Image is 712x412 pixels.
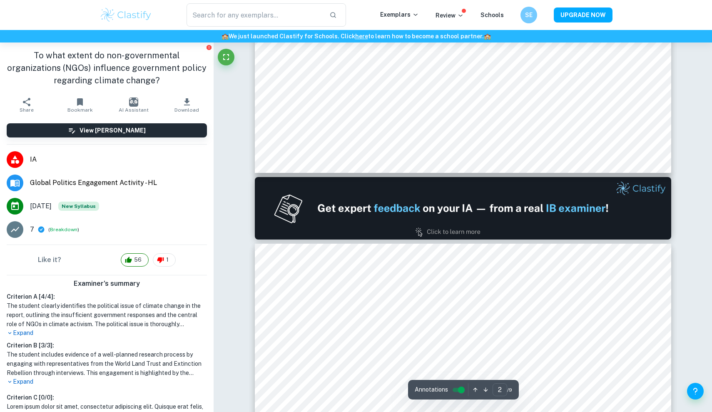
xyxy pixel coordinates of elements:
[48,226,79,234] span: ( )
[100,7,152,23] img: Clastify logo
[7,377,207,386] p: Expand
[80,126,146,135] h6: View [PERSON_NAME]
[7,341,207,350] h6: Criterion B [ 3 / 3 ]:
[484,33,491,40] span: 🏫
[554,7,612,22] button: UPGRADE NOW
[67,107,93,113] span: Bookmark
[7,329,207,337] p: Expand
[121,253,149,267] div: 56
[58,202,99,211] span: New Syllabus
[20,107,34,113] span: Share
[160,93,214,117] button: Download
[58,202,99,211] div: Starting from the May 2026 session, the Global Politics Engagement Activity requirements have cha...
[107,93,160,117] button: AI Assistant
[380,10,419,19] p: Exemplars
[222,33,229,40] span: 🏫
[255,177,671,240] img: Ad
[129,256,146,264] span: 56
[524,10,534,20] h6: SE
[507,386,512,394] span: / 9
[174,107,199,113] span: Download
[2,32,710,41] h6: We just launched Clastify for Schools. Click to learn how to become a school partner.
[30,178,207,188] span: Global Politics Engagement Activity - HL
[436,11,464,20] p: Review
[7,292,207,301] h6: Criterion A [ 4 / 4 ]:
[53,93,107,117] button: Bookmark
[50,226,77,233] button: Breakdown
[38,255,61,265] h6: Like it?
[153,253,176,267] div: 1
[30,155,207,165] span: IA
[687,383,704,400] button: Help and Feedback
[129,97,138,107] img: AI Assistant
[30,201,52,211] span: [DATE]
[7,350,207,377] h1: The student includes evidence of a well-planned research process by engaging with representatives...
[7,123,207,137] button: View [PERSON_NAME]
[30,225,34,235] p: 7
[119,107,149,113] span: AI Assistant
[187,3,323,27] input: Search for any exemplars...
[7,49,207,87] h1: To what extent do non-governmental organizations (NGOs) influence government policy regarding cli...
[415,385,448,394] span: Annotations
[7,301,207,329] h1: The student clearly identifies the political issue of climate change in the report, outlining the...
[206,44,212,50] button: Report issue
[480,12,504,18] a: Schools
[520,7,537,23] button: SE
[162,256,173,264] span: 1
[218,49,234,65] button: Fullscreen
[355,33,368,40] a: here
[3,279,210,289] h6: Examiner's summary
